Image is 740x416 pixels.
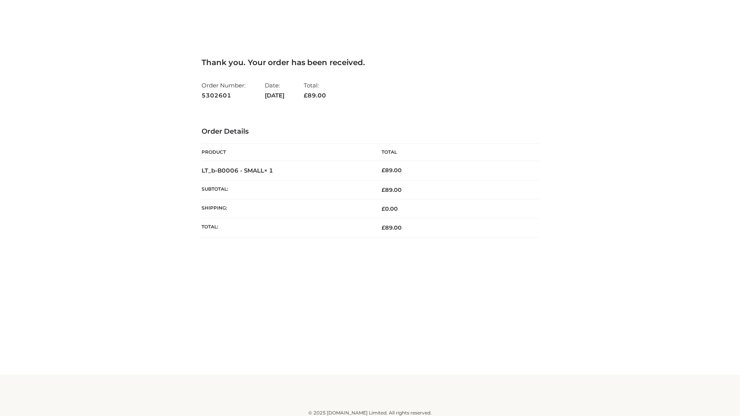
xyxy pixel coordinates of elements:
[382,205,398,212] bdi: 0.00
[304,92,308,99] span: £
[382,186,402,193] span: 89.00
[202,127,538,136] h3: Order Details
[264,167,273,174] strong: × 1
[382,167,385,174] span: £
[202,144,370,161] th: Product
[202,218,370,237] th: Total:
[370,144,538,161] th: Total
[304,92,326,99] span: 89.00
[265,91,284,101] strong: [DATE]
[202,91,246,101] strong: 5302601
[382,205,385,212] span: £
[202,167,273,174] strong: LT_b-B0006 - SMALL
[382,224,385,231] span: £
[382,186,385,193] span: £
[202,180,370,199] th: Subtotal:
[202,200,370,218] th: Shipping:
[202,79,246,102] li: Order Number:
[382,224,402,231] span: 89.00
[382,167,402,174] bdi: 89.00
[304,79,326,102] li: Total:
[202,58,538,67] h3: Thank you. Your order has been received.
[265,79,284,102] li: Date:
